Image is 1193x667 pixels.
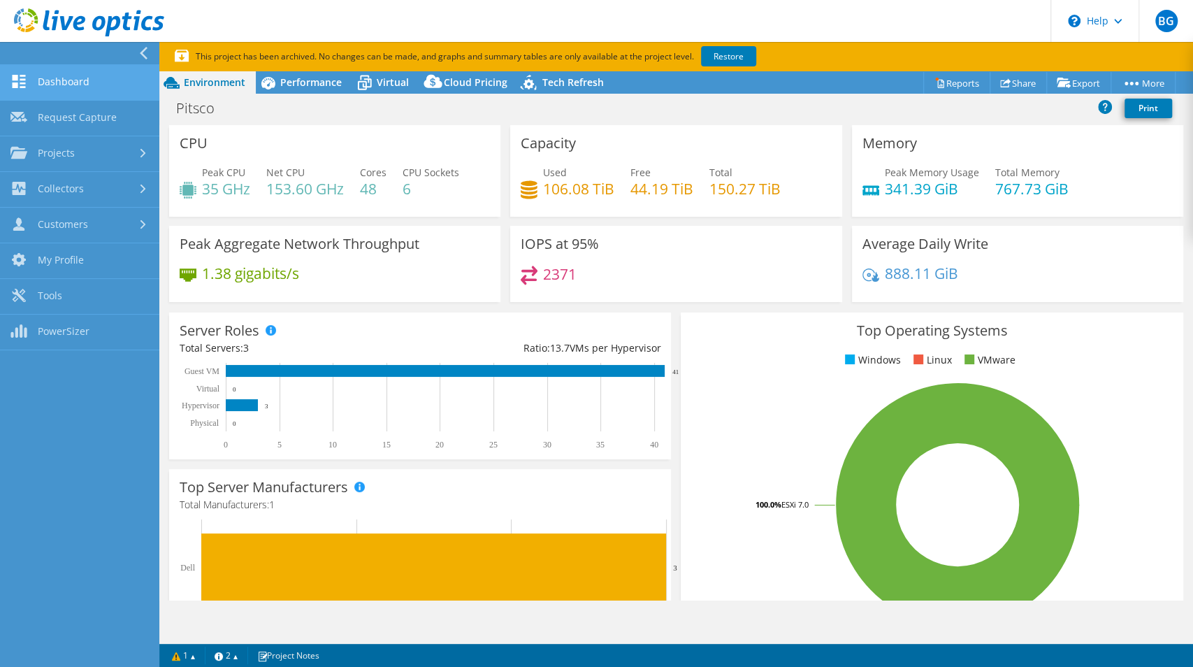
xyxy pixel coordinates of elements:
[280,76,342,89] span: Performance
[202,181,250,196] h4: 35 GHz
[180,136,208,151] h3: CPU
[247,647,329,664] a: Project Notes
[202,166,245,179] span: Peak CPU
[184,76,245,89] span: Environment
[673,564,677,572] text: 3
[266,181,344,196] h4: 153.60 GHz
[180,340,420,356] div: Total Servers:
[885,181,979,196] h4: 341.39 GiB
[265,403,268,410] text: 3
[1125,99,1172,118] a: Print
[672,368,679,375] text: 41
[224,440,228,450] text: 0
[180,497,660,512] h4: Total Manufacturers:
[202,266,299,281] h4: 1.38 gigabits/s
[403,166,459,179] span: CPU Sockets
[543,181,614,196] h4: 106.08 TiB
[196,384,220,394] text: Virtual
[266,166,305,179] span: Net CPU
[190,418,219,428] text: Physical
[841,352,901,368] li: Windows
[489,440,498,450] text: 25
[233,386,236,393] text: 0
[543,266,577,282] h4: 2371
[543,440,551,450] text: 30
[709,166,732,179] span: Total
[990,72,1047,94] a: Share
[596,440,605,450] text: 35
[328,440,337,450] text: 10
[701,46,756,66] a: Restore
[542,76,604,89] span: Tech Refresh
[1155,10,1178,32] span: BG
[1046,72,1111,94] a: Export
[709,181,781,196] h4: 150.27 TiB
[691,323,1172,338] h3: Top Operating Systems
[923,72,990,94] a: Reports
[180,563,195,573] text: Dell
[781,499,809,510] tspan: ESXi 7.0
[175,49,860,64] p: This project has been archived. No changes can be made, and graphs and summary tables are only av...
[630,166,651,179] span: Free
[1068,15,1080,27] svg: \n
[885,166,979,179] span: Peak Memory Usage
[382,440,391,450] text: 15
[910,352,952,368] li: Linux
[243,341,249,354] span: 3
[180,323,259,338] h3: Server Roles
[185,366,219,376] text: Guest VM
[995,166,1060,179] span: Total Memory
[180,236,419,252] h3: Peak Aggregate Network Throughput
[182,401,219,410] text: Hypervisor
[205,647,248,664] a: 2
[521,236,599,252] h3: IOPS at 95%
[269,498,275,511] span: 1
[403,181,459,196] h4: 6
[995,181,1069,196] h4: 767.73 GiB
[862,136,917,151] h3: Memory
[233,420,236,427] text: 0
[360,181,386,196] h4: 48
[543,166,567,179] span: Used
[420,340,660,356] div: Ratio: VMs per Hypervisor
[630,181,693,196] h4: 44.19 TiB
[277,440,282,450] text: 5
[444,76,507,89] span: Cloud Pricing
[961,352,1015,368] li: VMware
[360,166,386,179] span: Cores
[521,136,576,151] h3: Capacity
[862,236,988,252] h3: Average Daily Write
[435,440,444,450] text: 20
[170,101,236,116] h1: Pitsco
[180,480,348,495] h3: Top Server Manufacturers
[377,76,409,89] span: Virtual
[650,440,658,450] text: 40
[162,647,205,664] a: 1
[549,341,569,354] span: 13.7
[1111,72,1176,94] a: More
[755,499,781,510] tspan: 100.0%
[885,266,958,281] h4: 888.11 GiB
